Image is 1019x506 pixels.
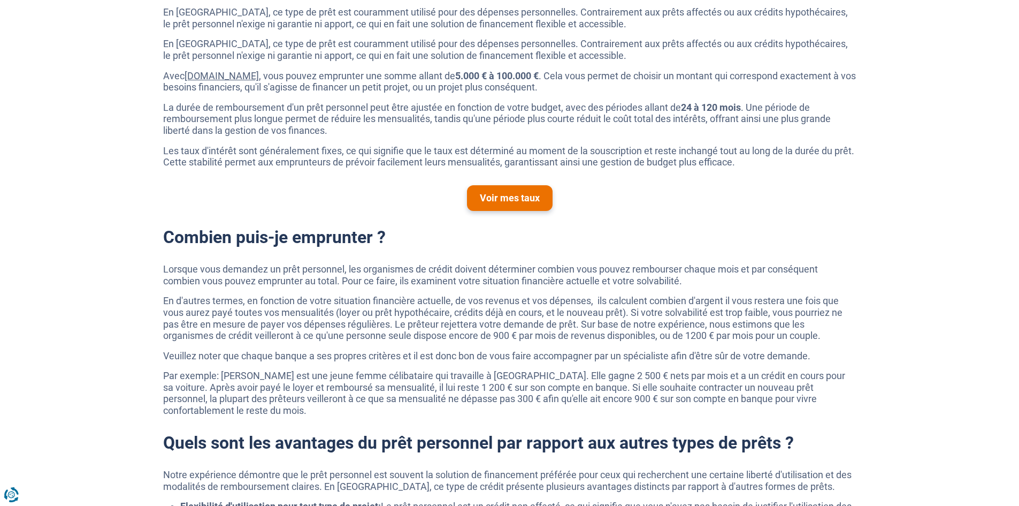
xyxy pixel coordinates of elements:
p: Les taux d'intérêt sont généralement fixes, ce qui signifie que le taux est déterminé au moment d... [163,145,856,168]
h2: Combien puis-je emprunter ? [163,227,856,247]
p: Avec , vous pouvez emprunter une somme allant de . Cela vous permet de choisir un montant qui cor... [163,70,856,93]
a: Voir mes taux [467,185,553,211]
strong: 24 à 120 mois [681,102,741,113]
p: La durée de remboursement d'un prêt personnel peut être ajustée en fonction de votre budget, avec... [163,102,856,137]
p: En [GEOGRAPHIC_DATA], ce type de prêt est couramment utilisé pour des dépenses personnelles. Cont... [163,6,856,29]
a: [DOMAIN_NAME] [185,70,259,81]
p: En [GEOGRAPHIC_DATA], ce type de prêt est couramment utilisé pour des dépenses personnelles. Cont... [163,38,856,61]
p: Veuillez noter que chaque banque a ses propres critères et il est donc bon de vous faire accompag... [163,350,856,362]
p: Par exemple: [PERSON_NAME] est une jeune femme célibataire qui travaille à [GEOGRAPHIC_DATA]. Ell... [163,370,856,416]
h2: Quels sont les avantages du prêt personnel par rapport aux autres types de prêts ? [163,433,856,453]
p: Notre expérience démontre que le prêt personnel est souvent la solution de financement préférée p... [163,469,856,492]
p: Lorsque vous demandez un prêt personnel, les organismes de crédit doivent déterminer combien vous... [163,263,856,286]
p: En d'autres termes, en fonction de votre situation financière actuelle, de vos revenus et vos dép... [163,295,856,341]
strong: 5.000 € à 100.000 € [455,70,539,81]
